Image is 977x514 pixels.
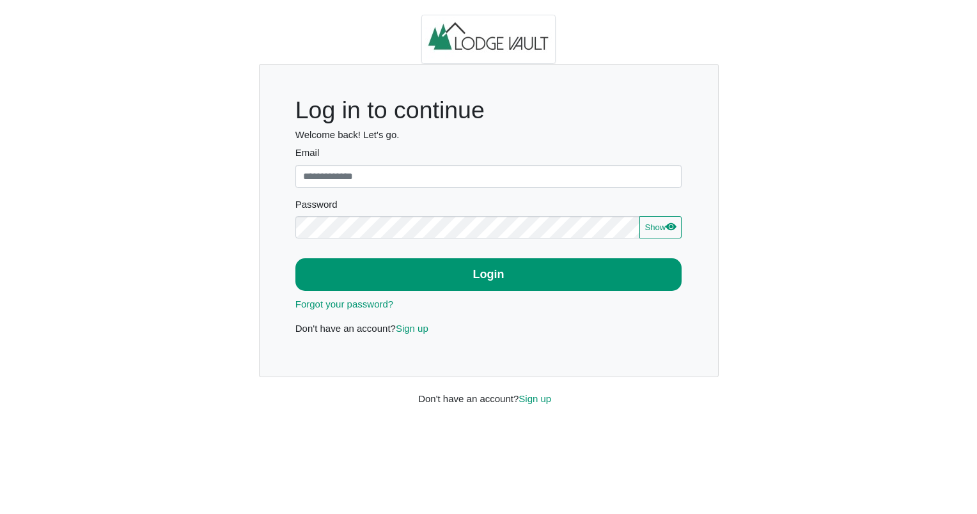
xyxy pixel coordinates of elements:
a: Sign up [396,323,428,334]
p: Don't have an account? [295,322,682,336]
label: Email [295,146,682,160]
legend: Password [295,198,682,216]
h1: Log in to continue [295,96,682,125]
div: Don't have an account? [409,377,568,406]
h6: Welcome back! Let's go. [295,129,682,141]
button: Showeye fill [639,216,682,239]
b: Login [473,268,504,281]
button: Login [295,258,682,291]
a: Sign up [519,393,551,404]
a: Forgot your password? [295,299,393,309]
svg: eye fill [666,221,676,231]
img: logo.2b93711c.jpg [421,15,556,65]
